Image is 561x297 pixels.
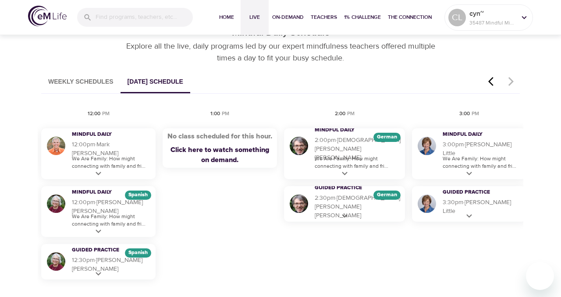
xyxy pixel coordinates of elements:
p: 35487 Mindful Minutes [469,19,516,27]
img: Christian Lütke Wöstmann [288,193,309,214]
img: Kerry Little [416,135,437,156]
input: Find programs, teachers, etc... [96,8,193,27]
img: Bernice Moore [46,193,67,214]
span: On-Demand [272,13,304,22]
p: Explore all the live, daily programs led by our expert mindfulness teachers offered multiple time... [116,40,445,64]
h3: Mindful Daily [72,131,140,138]
div: The episodes in this programs will be in Spanish [125,248,151,258]
p: cyn~ [469,8,516,19]
h5: 2:30pm · [DEMOGRAPHIC_DATA] [PERSON_NAME] [PERSON_NAME] [315,194,401,220]
div: The episodes in this programs will be in Spanish [125,191,151,200]
div: 3:00 [459,110,470,118]
h5: 12:00pm · Mark [PERSON_NAME] [72,140,151,158]
div: 2:00 [335,110,345,118]
h3: Mindful Daily [443,131,511,138]
iframe: Button to launch messaging window [526,262,554,290]
button: [DATE] Schedule [121,71,190,93]
p: We Are Family: How might connecting with family and fri... [315,155,401,170]
div: No class scheduled for this hour. [167,131,272,141]
div: PM [222,110,229,118]
span: Home [216,13,237,22]
span: Teachers [311,13,337,22]
h5: 3:00pm · [PERSON_NAME] Little [443,140,522,158]
div: PM [347,110,355,118]
h5: 12:30pm · [PERSON_NAME] [PERSON_NAME] [72,256,151,273]
div: 12:00 [88,110,100,118]
div: PM [102,110,110,118]
img: Christian Lütke Wöstmann [288,135,309,156]
span: 1% Challenge [344,13,381,22]
button: Weekly Schedules [41,71,121,93]
h5: 2:00pm · [DEMOGRAPHIC_DATA] [PERSON_NAME] [PERSON_NAME] [315,136,401,162]
img: Kerry Little [416,193,437,214]
div: CL [448,9,466,26]
h5: 3:30pm · [PERSON_NAME] Little [443,198,522,216]
div: PM [472,110,479,118]
img: Mark Pirtle [46,135,67,156]
h3: Guided Practice [72,247,140,254]
img: Bernice Moore [46,251,67,272]
h3: Guided Practice [315,184,383,192]
h3: Mindful Daily [72,189,140,196]
span: The Connection [388,13,432,22]
div: Click here to watch something on demand. [166,145,273,165]
h5: 12:00pm · [PERSON_NAME] [PERSON_NAME] [72,198,151,216]
p: We Are Family: How might connecting with family and fri... [72,213,151,228]
div: The episodes in this programs will be in German [373,133,401,142]
span: Live [244,13,265,22]
h3: Guided Practice [443,189,511,196]
div: The episodes in this programs will be in German [373,191,401,200]
h3: Mindful Daily [315,127,383,134]
p: We Are Family: How might connecting with family and fri... [72,155,151,170]
p: We Are Family: How might connecting with family and fri... [443,155,522,170]
img: logo [28,6,67,26]
div: 1:00 [210,110,220,118]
